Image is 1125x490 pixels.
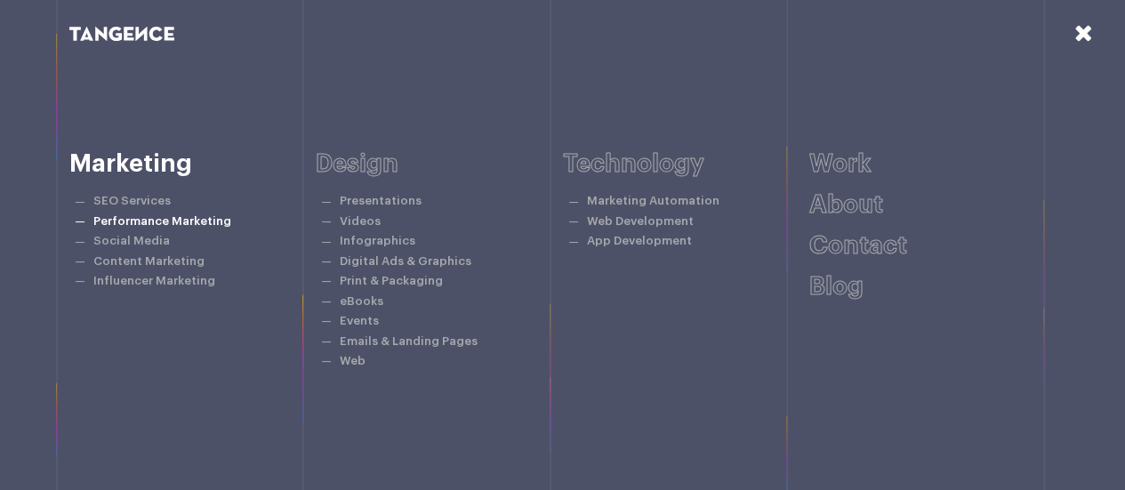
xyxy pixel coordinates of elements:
a: Marketing Automation [587,195,719,206]
a: Presentations [340,195,422,206]
h6: Marketing [69,150,317,178]
a: Digital Ads & Graphics [340,255,471,267]
h6: Technology [563,150,810,178]
h6: Design [316,150,563,178]
a: SEO Services [93,195,171,206]
a: Infographics [340,235,415,246]
a: Web [340,355,366,366]
a: Events [340,315,379,326]
a: Web Development [587,215,694,227]
a: About [809,192,883,217]
a: Emails & Landing Pages [340,335,478,347]
a: eBooks [340,295,383,307]
a: Influencer Marketing [93,275,215,286]
a: Videos [340,215,381,227]
a: App Development [587,235,692,246]
a: Work [809,151,872,176]
a: Print & Packaging [340,275,443,286]
a: Blog [809,274,864,299]
a: Content Marketing [93,255,205,267]
a: Performance Marketing [93,215,231,227]
a: Contact [809,233,907,258]
a: Social Media [93,235,170,246]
